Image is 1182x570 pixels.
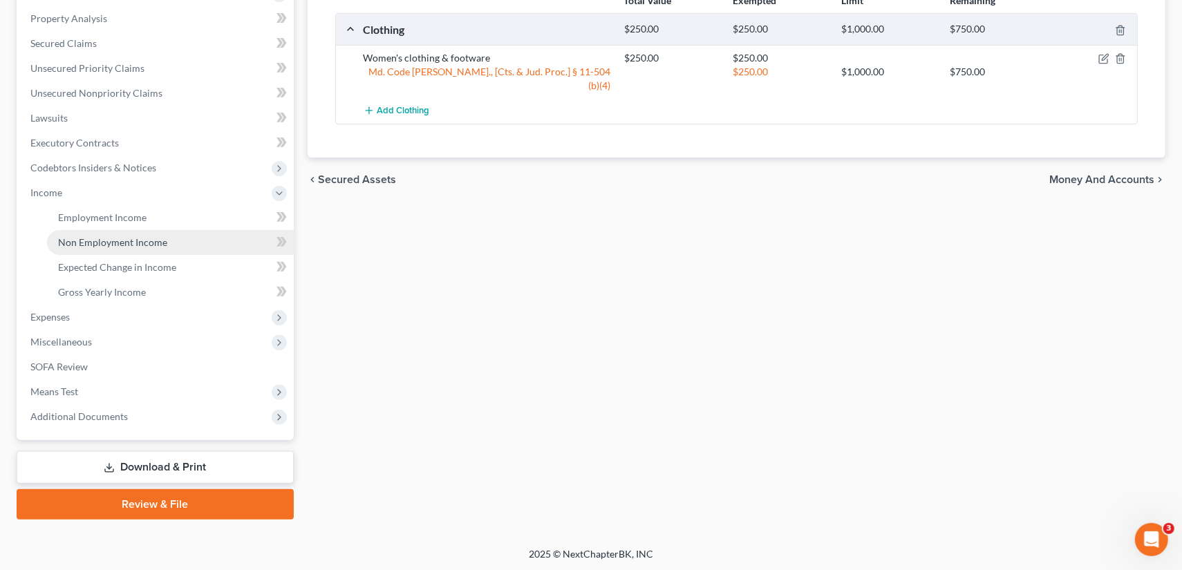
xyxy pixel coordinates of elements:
[726,51,834,65] div: $250.00
[19,131,294,155] a: Executory Contracts
[19,31,294,56] a: Secured Claims
[30,112,68,124] span: Lawsuits
[30,62,144,74] span: Unsecured Priority Claims
[319,174,397,185] span: Secured Assets
[30,410,128,422] span: Additional Documents
[834,65,943,79] div: $1,000.00
[47,255,294,280] a: Expected Change in Income
[617,23,726,36] div: $250.00
[357,22,617,37] div: Clothing
[30,37,97,49] span: Secured Claims
[58,261,176,273] span: Expected Change in Income
[58,286,146,298] span: Gross Yearly Income
[377,106,430,117] span: Add Clothing
[1135,523,1168,556] iframe: Intercom live chat
[58,211,147,223] span: Employment Income
[943,65,1051,79] div: $750.00
[30,137,119,149] span: Executory Contracts
[30,361,88,372] span: SOFA Review
[30,187,62,198] span: Income
[19,106,294,131] a: Lawsuits
[30,87,162,99] span: Unsecured Nonpriority Claims
[30,12,107,24] span: Property Analysis
[30,162,156,173] span: Codebtors Insiders & Notices
[1163,523,1174,534] span: 3
[47,280,294,305] a: Gross Yearly Income
[17,451,294,484] a: Download & Print
[1049,174,1154,185] span: Money and Accounts
[47,205,294,230] a: Employment Income
[19,56,294,81] a: Unsecured Priority Claims
[308,174,397,185] button: chevron_left Secured Assets
[58,236,167,248] span: Non Employment Income
[308,174,319,185] i: chevron_left
[1154,174,1165,185] i: chevron_right
[47,230,294,255] a: Non Employment Income
[617,51,726,65] div: $250.00
[30,311,70,323] span: Expenses
[943,23,1051,36] div: $750.00
[30,336,92,348] span: Miscellaneous
[357,51,617,65] div: Women's clothing & footware
[19,354,294,379] a: SOFA Review
[19,6,294,31] a: Property Analysis
[726,23,834,36] div: $250.00
[726,65,834,79] div: $250.00
[357,65,617,93] div: Md. Code [PERSON_NAME]., [Cts. & Jud. Proc.] § 11-504 (b)(4)
[19,81,294,106] a: Unsecured Nonpriority Claims
[30,386,78,397] span: Means Test
[834,23,943,36] div: $1,000.00
[17,489,294,520] a: Review & File
[364,98,430,124] button: Add Clothing
[1049,174,1165,185] button: Money and Accounts chevron_right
